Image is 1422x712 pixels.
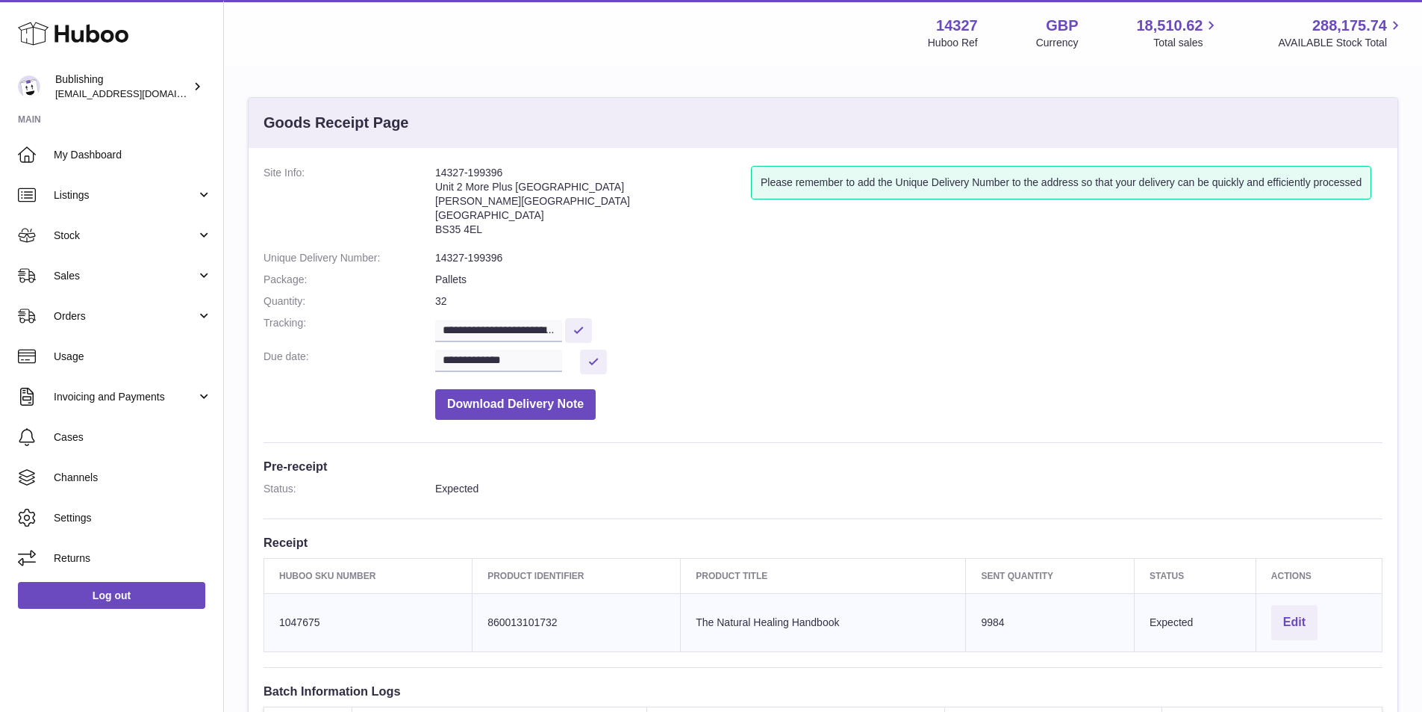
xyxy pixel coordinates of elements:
[1278,36,1404,50] span: AVAILABLE Stock Total
[1271,605,1317,640] button: Edit
[435,389,596,420] button: Download Delivery Note
[966,558,1135,593] th: Sent Quantity
[1136,16,1220,50] a: 18,510.62 Total sales
[18,75,40,98] img: accounting@bublishing.com
[1136,16,1203,36] span: 18,510.62
[1036,36,1079,50] div: Currency
[264,593,473,651] td: 1047675
[966,593,1135,651] td: 9984
[54,148,212,162] span: My Dashboard
[435,482,1382,496] dd: Expected
[1312,16,1387,36] span: 288,175.74
[473,593,681,651] td: 860013101732
[263,166,435,244] dt: Site Info:
[473,558,681,593] th: Product Identifier
[435,273,1382,287] dd: Pallets
[936,16,978,36] strong: 14327
[1046,16,1078,36] strong: GBP
[54,269,196,283] span: Sales
[54,350,212,364] span: Usage
[263,683,1382,699] h3: Batch Information Logs
[1135,593,1256,651] td: Expected
[263,113,409,133] h3: Goods Receipt Page
[263,273,435,287] dt: Package:
[435,294,1382,309] dd: 32
[54,390,196,404] span: Invoicing and Payments
[54,229,196,243] span: Stock
[435,166,751,244] address: 14327-199396 Unit 2 More Plus [GEOGRAPHIC_DATA] [PERSON_NAME][GEOGRAPHIC_DATA] [GEOGRAPHIC_DATA] ...
[263,294,435,309] dt: Quantity:
[681,558,966,593] th: Product title
[55,87,219,99] span: [EMAIL_ADDRESS][DOMAIN_NAME]
[54,309,196,324] span: Orders
[263,316,435,342] dt: Tracking:
[263,534,1382,551] h3: Receipt
[751,166,1371,199] div: Please remember to add the Unique Delivery Number to the address so that your delivery can be qui...
[681,593,966,651] td: The Natural Healing Handbook
[1256,558,1382,593] th: Actions
[263,458,1382,474] h3: Pre-receipt
[1278,16,1404,50] a: 288,175.74 AVAILABLE Stock Total
[263,251,435,265] dt: Unique Delivery Number:
[263,350,435,374] dt: Due date:
[1135,558,1256,593] th: Status
[55,72,190,101] div: Bublishing
[54,188,196,202] span: Listings
[54,551,212,566] span: Returns
[263,482,435,496] dt: Status:
[54,430,212,445] span: Cases
[435,251,1382,265] dd: 14327-199396
[264,558,473,593] th: Huboo SKU Number
[18,582,205,609] a: Log out
[1153,36,1220,50] span: Total sales
[54,471,212,485] span: Channels
[54,511,212,525] span: Settings
[928,36,978,50] div: Huboo Ref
